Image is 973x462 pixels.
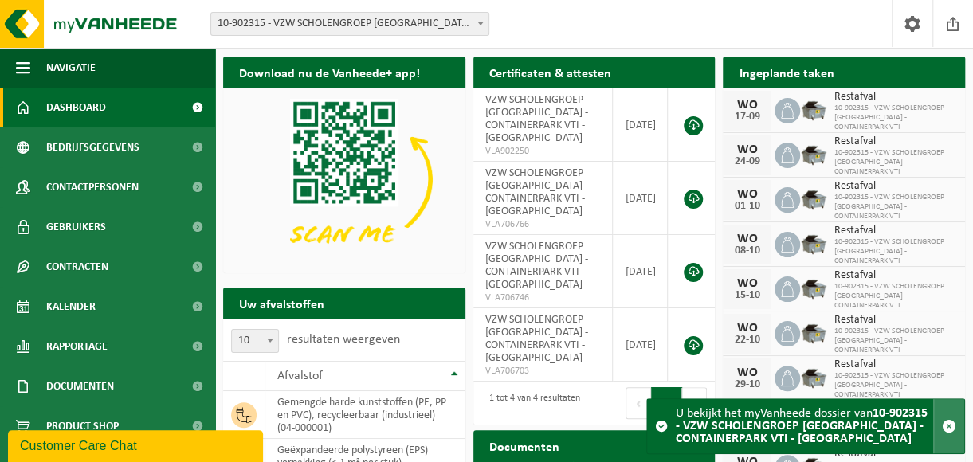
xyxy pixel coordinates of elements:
span: Navigatie [46,48,96,88]
span: 10 [232,330,278,352]
span: Restafval [834,269,957,282]
div: WO [731,366,763,379]
button: Previous [626,387,651,419]
span: VZW SCHOLENGROEP [GEOGRAPHIC_DATA] - CONTAINERPARK VTI - [GEOGRAPHIC_DATA] [485,314,588,364]
div: WO [731,233,763,245]
span: VLA706766 [485,218,601,231]
span: VLA706703 [485,365,601,378]
h2: Uw afvalstoffen [223,288,340,319]
div: WO [731,322,763,335]
div: WO [731,99,763,112]
div: 15-10 [731,290,763,301]
span: Gebruikers [46,207,106,247]
span: VZW SCHOLENGROEP [GEOGRAPHIC_DATA] - CONTAINERPARK VTI - [GEOGRAPHIC_DATA] [485,94,588,144]
h2: Download nu de Vanheede+ app! [223,57,436,88]
img: WB-5000-GAL-GY-01 [800,229,827,256]
span: Bedrijfsgegevens [46,127,139,167]
img: WB-5000-GAL-GY-01 [800,96,827,123]
span: VLA902250 [485,145,601,158]
div: 24-09 [731,156,763,167]
div: WO [731,188,763,201]
div: 08-10 [731,245,763,256]
span: VLA706746 [485,292,601,304]
span: Kalender [46,287,96,327]
img: WB-5000-GAL-GY-01 [800,363,827,390]
span: Product Shop [46,406,119,446]
span: Documenten [46,366,114,406]
span: Restafval [834,314,957,327]
span: Afvalstof [277,370,323,382]
button: Next [682,387,707,419]
td: [DATE] [613,235,668,308]
span: 10-902315 - VZW SCHOLENGROEP [GEOGRAPHIC_DATA] - CONTAINERPARK VTI [834,237,957,266]
h2: Ingeplande taken [723,57,849,88]
span: 10-902315 - VZW SCHOLENGROEP SINT-MICHIEL - CONTAINERPARK VTI - ROESELARE [211,13,488,35]
span: Restafval [834,135,957,148]
label: resultaten weergeven [287,333,400,346]
td: [DATE] [613,162,668,235]
div: 17-09 [731,112,763,123]
span: Dashboard [46,88,106,127]
span: Contracten [46,247,108,287]
img: WB-5000-GAL-GY-01 [800,274,827,301]
span: Restafval [834,180,957,193]
strong: 10-902315 - VZW SCHOLENGROEP [GEOGRAPHIC_DATA] - CONTAINERPARK VTI - [GEOGRAPHIC_DATA] [676,407,928,445]
div: 29-10 [731,379,763,390]
img: WB-5000-GAL-GY-01 [800,185,827,212]
h2: Documenten [473,430,575,461]
img: WB-5000-GAL-GY-01 [800,319,827,346]
span: Rapportage [46,327,108,366]
td: [DATE] [613,308,668,382]
span: 10-902315 - VZW SCHOLENGROEP [GEOGRAPHIC_DATA] - CONTAINERPARK VTI [834,371,957,400]
div: WO [731,277,763,290]
span: 10-902315 - VZW SCHOLENGROEP [GEOGRAPHIC_DATA] - CONTAINERPARK VTI [834,104,957,132]
div: 1 tot 4 van 4 resultaten [481,386,580,421]
span: 10-902315 - VZW SCHOLENGROEP [GEOGRAPHIC_DATA] - CONTAINERPARK VTI [834,193,957,221]
div: 01-10 [731,201,763,212]
span: Restafval [834,225,957,237]
div: WO [731,143,763,156]
span: 10-902315 - VZW SCHOLENGROEP [GEOGRAPHIC_DATA] - CONTAINERPARK VTI [834,327,957,355]
iframe: chat widget [8,427,266,462]
img: WB-5000-GAL-GY-01 [800,140,827,167]
span: VZW SCHOLENGROEP [GEOGRAPHIC_DATA] - CONTAINERPARK VTI - [GEOGRAPHIC_DATA] [485,167,588,217]
span: Contactpersonen [46,167,139,207]
div: 22-10 [731,335,763,346]
span: 10-902315 - VZW SCHOLENGROEP SINT-MICHIEL - CONTAINERPARK VTI - ROESELARE [210,12,489,36]
h2: Certificaten & attesten [473,57,627,88]
span: 10-902315 - VZW SCHOLENGROEP [GEOGRAPHIC_DATA] - CONTAINERPARK VTI [834,282,957,311]
div: U bekijkt het myVanheede dossier van [676,399,933,453]
span: 10 [231,329,279,353]
button: 1 [651,387,682,419]
span: Restafval [834,91,957,104]
span: Restafval [834,358,957,371]
img: Download de VHEPlus App [223,88,465,270]
span: 10-902315 - VZW SCHOLENGROEP [GEOGRAPHIC_DATA] - CONTAINERPARK VTI [834,148,957,177]
span: VZW SCHOLENGROEP [GEOGRAPHIC_DATA] - CONTAINERPARK VTI - [GEOGRAPHIC_DATA] [485,241,588,291]
td: gemengde harde kunststoffen (PE, PP en PVC), recycleerbaar (industrieel) (04-000001) [265,391,465,439]
td: [DATE] [613,88,668,162]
